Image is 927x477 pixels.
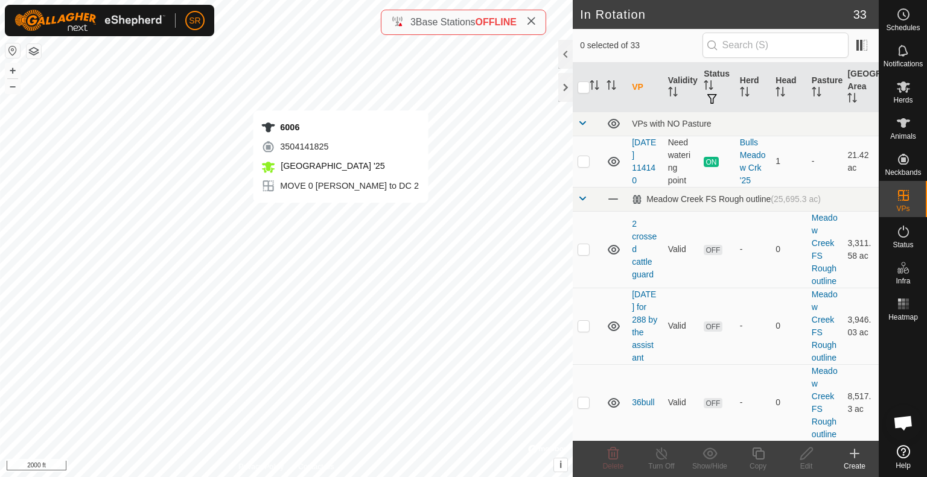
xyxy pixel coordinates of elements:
[782,461,830,472] div: Edit
[896,277,910,285] span: Infra
[812,366,838,439] a: Meadow Creek FS Rough outline
[896,205,909,212] span: VPs
[607,82,616,92] p-sorticon: Activate to sort
[740,396,766,409] div: -
[14,10,165,31] img: Gallagher Logo
[261,179,419,194] div: MOVE 0 [PERSON_NAME] to DC 2
[5,43,20,58] button: Reset Map
[884,60,923,68] span: Notifications
[663,364,699,441] td: Valid
[261,120,419,134] div: 6006
[704,157,718,167] span: ON
[807,136,843,187] td: -
[830,461,879,472] div: Create
[239,461,284,472] a: Privacy Policy
[663,63,699,112] th: Validity
[704,245,722,255] span: OFF
[603,462,624,470] span: Delete
[668,89,678,98] p-sorticon: Activate to sort
[893,96,913,104] span: Herds
[896,462,911,469] span: Help
[632,219,657,279] a: 2 crossed cattle guard
[632,119,874,128] div: VPs with NO Pasture
[812,89,821,98] p-sorticon: Activate to sort
[890,133,916,140] span: Animals
[278,161,384,171] span: [GEOGRAPHIC_DATA] '25
[807,63,843,112] th: Pasture
[27,44,41,58] button: Map Layers
[771,136,807,187] td: 1
[704,82,713,92] p-sorticon: Activate to sort
[886,24,920,31] span: Schedules
[632,194,821,204] div: Meadow Creek FS Rough outline
[735,63,771,112] th: Herd
[776,89,785,98] p-sorticon: Activate to sort
[888,314,918,321] span: Heatmap
[663,288,699,364] td: Valid
[686,461,734,472] div: Show/Hide
[771,211,807,288] td: 0
[771,194,821,204] span: (25,695.3 ac)
[632,289,657,362] a: [DATE] for 288 by the assistant
[879,440,927,474] a: Help
[843,364,879,441] td: 8,517.3 ac
[627,63,663,112] th: VP
[5,79,20,93] button: –
[812,289,838,362] a: Meadow Creek FS Rough outline
[632,397,654,407] a: 36bull
[298,461,334,472] a: Contact Us
[590,82,599,92] p-sorticon: Activate to sort
[663,211,699,288] td: Valid
[843,288,879,364] td: 3,946.03 ac
[580,7,853,22] h2: In Rotation
[189,14,200,27] span: SR
[704,398,722,408] span: OFF
[812,213,838,286] a: Meadow Creek FS Rough outline
[740,89,750,98] p-sorticon: Activate to sort
[853,5,867,24] span: 33
[771,63,807,112] th: Head
[893,241,913,248] span: Status
[771,364,807,441] td: 0
[637,461,686,472] div: Turn Off
[740,136,766,187] div: Bulls Meadow Crk '25
[5,63,20,78] button: +
[261,139,419,154] div: 3504141825
[843,63,879,112] th: [GEOGRAPHIC_DATA] Area
[699,63,735,112] th: Status
[663,136,699,187] td: Need watering point
[885,405,922,441] a: Open chat
[734,461,782,472] div: Copy
[476,17,517,27] span: OFFLINE
[843,211,879,288] td: 3,311.58 ac
[416,17,476,27] span: Base Stations
[704,321,722,332] span: OFF
[554,458,567,472] button: i
[843,136,879,187] td: 21.42 ac
[740,320,766,332] div: -
[580,39,702,52] span: 0 selected of 33
[847,95,857,104] p-sorticon: Activate to sort
[632,137,656,185] a: [DATE] 114140
[740,243,766,256] div: -
[702,33,849,58] input: Search (S)
[410,17,416,27] span: 3
[771,288,807,364] td: 0
[559,460,562,470] span: i
[885,169,921,176] span: Neckbands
